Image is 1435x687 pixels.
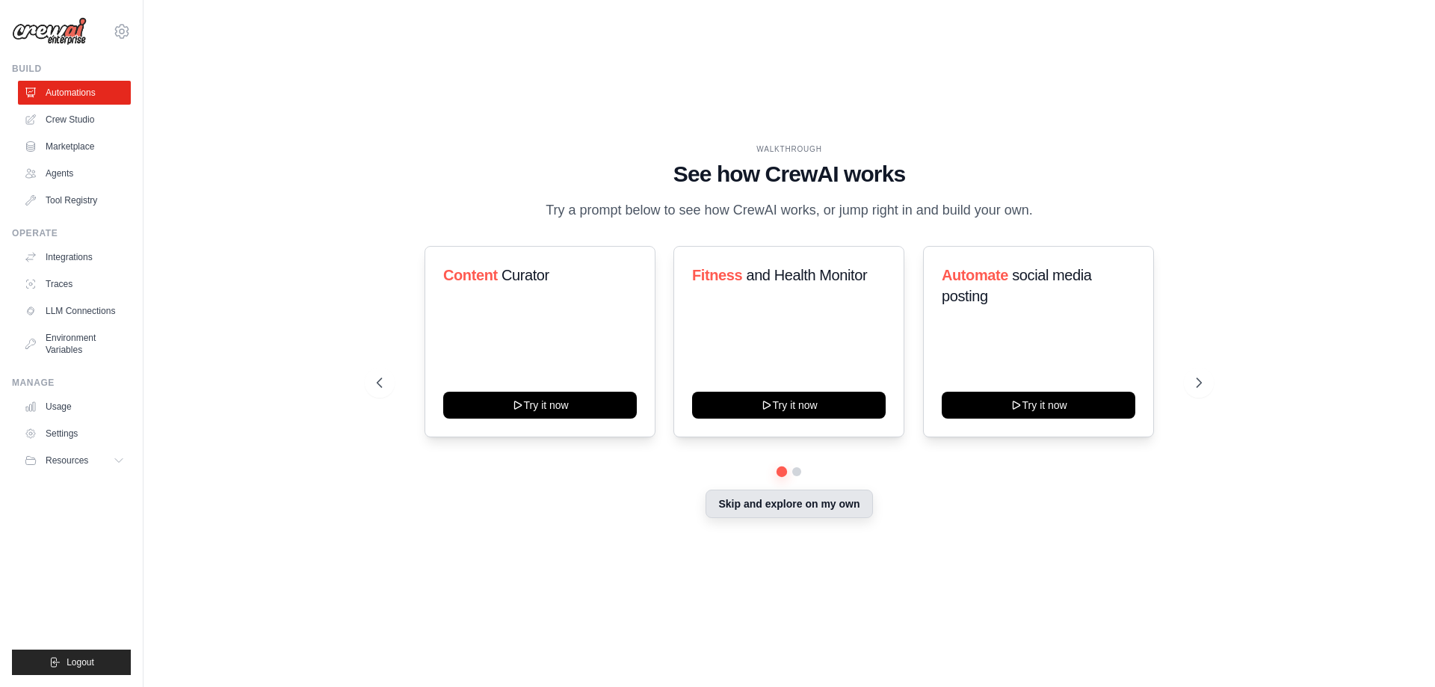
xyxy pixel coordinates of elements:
button: Try it now [942,392,1135,419]
a: Traces [18,272,131,296]
div: Manage [12,377,131,389]
div: Operate [12,227,131,239]
span: Logout [67,656,94,668]
img: Logo [12,17,87,46]
p: Try a prompt below to see how CrewAI works, or jump right in and build your own. [538,200,1040,221]
div: Build [12,63,131,75]
a: LLM Connections [18,299,131,323]
span: Content [443,267,498,283]
button: Logout [12,650,131,675]
button: Resources [18,449,131,472]
div: WALKTHROUGH [377,144,1202,155]
button: Skip and explore on my own [706,490,872,518]
span: social media posting [942,267,1092,304]
span: Resources [46,455,88,466]
button: Try it now [443,392,637,419]
a: Integrations [18,245,131,269]
span: and Health Monitor [747,267,868,283]
a: Automations [18,81,131,105]
a: Agents [18,161,131,185]
span: Curator [502,267,549,283]
a: Usage [18,395,131,419]
h1: See how CrewAI works [377,161,1202,188]
span: Fitness [692,267,742,283]
a: Tool Registry [18,188,131,212]
a: Settings [18,422,131,446]
button: Try it now [692,392,886,419]
a: Marketplace [18,135,131,158]
a: Crew Studio [18,108,131,132]
a: Environment Variables [18,326,131,362]
span: Automate [942,267,1008,283]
